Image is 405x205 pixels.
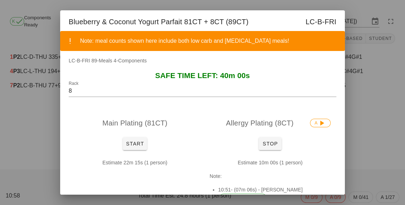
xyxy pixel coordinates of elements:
div: Allergy Plating (8CT) [204,112,336,134]
div: LC-B-FRI 89-Meals 4-Components [60,57,345,72]
div: Note: meal counts shown here include both low carb and [MEDICAL_DATA] meals! [80,37,339,45]
span: LC-B-FRI [306,16,336,27]
span: Stop [262,141,279,147]
label: Rack [69,81,78,86]
div: Blueberry & Coconut Yogurt Parfait 81CT + 8CT (89CT) [60,10,345,31]
span: A [315,119,326,127]
p: Estimate 22m 15s (1 person) [74,159,195,166]
li: 10:51- (07m 06s) - [PERSON_NAME] [218,186,331,205]
p: Note: [210,172,331,180]
p: Estimate 10m 00s (1 person) [210,159,331,166]
span: Currently Working [223,194,263,205]
div: Main Plating (81CT) [69,112,201,134]
span: Start [126,141,144,147]
button: Stop [259,137,282,150]
span: SAFE TIME LEFT: 40m 00s [155,71,250,80]
button: Start [123,137,147,150]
